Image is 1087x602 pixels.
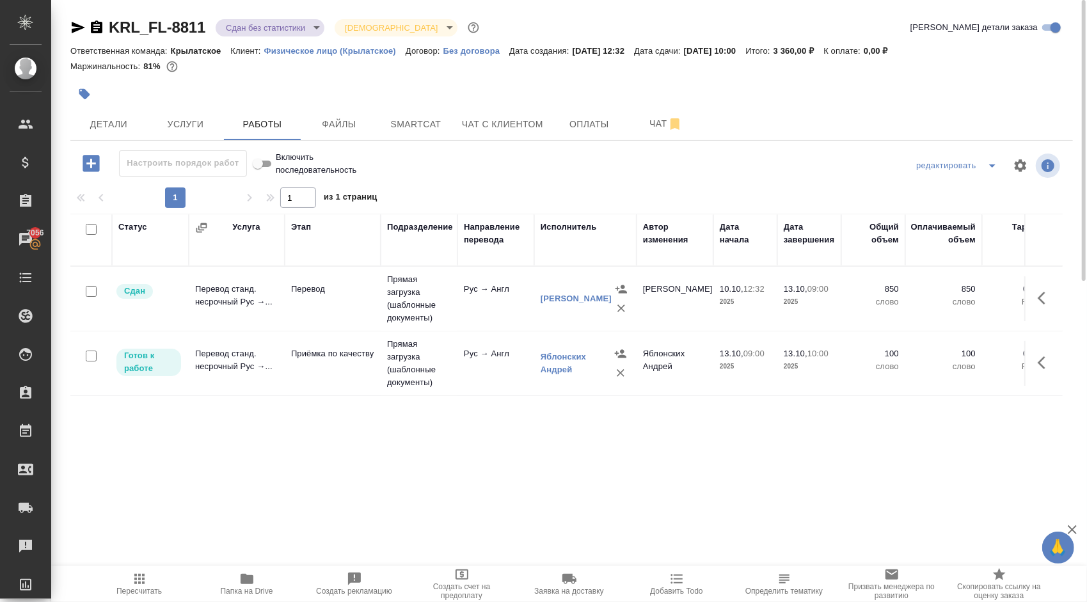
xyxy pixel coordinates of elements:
p: Сдан [124,285,145,297]
a: KRL_FL-8811 [109,19,205,36]
div: Дата начала [720,221,771,246]
button: Добавить работу [74,150,109,177]
svg: Отписаться [667,116,683,132]
a: 7056 [3,223,48,255]
span: Детали [78,116,139,132]
div: Услуга [232,221,260,234]
button: Удалить [611,363,630,383]
p: Без договора [443,46,510,56]
button: Сдан без статистики [222,22,309,33]
button: Доп статусы указывают на важность/срочность заказа [465,19,482,36]
span: [PERSON_NAME] детали заказа [910,21,1038,34]
td: Яблонских Андрей [637,341,713,386]
div: Сдан без статистики [216,19,324,36]
td: Прямая загрузка (шаблонные документы) [381,267,457,331]
button: Скопировать ссылку [89,20,104,35]
p: RUB [988,360,1040,373]
p: Дата создания: [509,46,572,56]
span: 7056 [19,226,51,239]
p: 13.10, [784,284,807,294]
span: Файлы [308,116,370,132]
button: Назначить [611,344,630,363]
span: Настроить таблицу [1005,150,1036,181]
button: Назначить [612,280,631,299]
p: 0,09 [988,347,1040,360]
p: 09:00 [807,284,829,294]
p: 12:32 [743,284,765,294]
span: Включить последовательность [276,151,390,177]
p: К оплате: [823,46,864,56]
td: Рус → Англ [457,276,534,321]
button: Сгруппировать [195,221,208,234]
p: Клиент: [230,46,264,56]
div: Тариф [1012,221,1040,234]
span: Чат с клиентом [462,116,543,132]
p: RUB [988,296,1040,308]
a: [PERSON_NAME] [541,294,612,303]
div: Подразделение [387,221,453,234]
div: Менеджер проверил работу исполнителя, передает ее на следующий этап [115,283,182,300]
td: Рус → Англ [457,341,534,386]
td: Перевод станд. несрочный Рус →... [189,341,285,386]
p: 850 [848,283,899,296]
p: 2025 [784,360,835,373]
span: Smartcat [385,116,447,132]
a: Яблонских Андрей [541,352,586,374]
p: 0,61 [988,283,1040,296]
span: Посмотреть информацию [1036,154,1063,178]
p: Готов к работе [124,349,173,375]
span: Оплаты [559,116,620,132]
div: Исполнитель может приступить к работе [115,347,182,377]
div: Общий объем [848,221,899,246]
button: 🙏 [1042,532,1074,564]
p: 2025 [784,296,835,308]
span: 🙏 [1047,534,1069,561]
button: [DEMOGRAPHIC_DATA] [341,22,441,33]
td: Перевод станд. несрочный Рус →... [189,276,285,321]
p: Ответственная команда: [70,46,171,56]
span: Услуги [155,116,216,132]
span: Работы [232,116,293,132]
div: Статус [118,221,147,234]
button: Удалить [612,299,631,318]
div: Исполнитель [541,221,597,234]
button: Здесь прячутся важные кнопки [1030,347,1061,378]
span: из 1 страниц [324,189,377,208]
p: 2025 [720,360,771,373]
div: Дата завершения [784,221,835,246]
p: слово [912,296,976,308]
p: Приёмка по качеству [291,347,374,360]
div: Направление перевода [464,221,528,246]
div: split button [913,155,1005,176]
p: 100 [912,347,976,360]
p: 100 [848,347,899,360]
td: [PERSON_NAME] [637,276,713,321]
p: 10:00 [807,349,829,358]
p: 2025 [720,296,771,308]
a: Физическое лицо (Крылатское) [264,45,406,56]
a: Без договора [443,45,510,56]
span: Чат [635,116,697,132]
p: Крылатское [171,46,231,56]
p: Маржинальность: [70,61,143,71]
p: [DATE] 12:32 [573,46,635,56]
button: Добавить тэг [70,80,99,108]
p: 09:00 [743,349,765,358]
div: Автор изменения [643,221,707,246]
p: Договор: [406,46,443,56]
p: 10.10, [720,284,743,294]
p: Дата сдачи: [634,46,683,56]
div: Оплачиваемый объем [911,221,976,246]
p: [DATE] 10:00 [684,46,746,56]
div: Этап [291,221,311,234]
button: 527.50 RUB; [164,58,180,75]
p: 850 [912,283,976,296]
p: 81% [143,61,163,71]
div: Сдан без статистики [335,19,457,36]
button: Скопировать ссылку для ЯМессенджера [70,20,86,35]
p: Перевод [291,283,374,296]
p: 13.10, [784,349,807,358]
p: 0,00 ₽ [864,46,898,56]
p: слово [848,360,899,373]
p: слово [912,360,976,373]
